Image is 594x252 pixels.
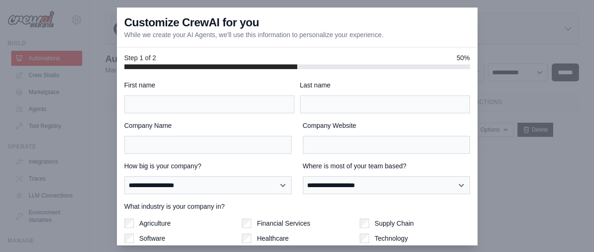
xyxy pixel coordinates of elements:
[456,53,470,63] span: 50%
[124,53,156,63] span: Step 1 of 2
[300,80,470,90] label: Last name
[124,15,259,30] h3: Customize CrewAI for you
[375,234,408,243] label: Technology
[303,161,470,171] label: Where is most of your team based?
[257,234,289,243] label: Healthcare
[139,219,171,228] label: Agriculture
[124,121,292,130] label: Company Name
[124,202,470,211] label: What industry is your company in?
[124,161,292,171] label: How big is your company?
[547,207,594,252] div: Widget de chat
[139,234,165,243] label: Software
[124,80,294,90] label: First name
[124,30,384,39] p: While we create your AI Agents, we'll use this information to personalize your experience.
[303,121,470,130] label: Company Website
[257,219,310,228] label: Financial Services
[547,207,594,252] iframe: Chat Widget
[375,219,414,228] label: Supply Chain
